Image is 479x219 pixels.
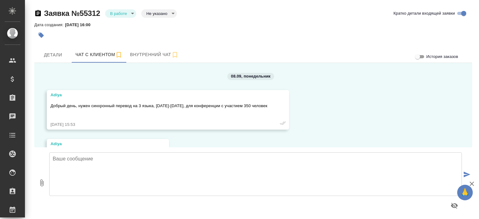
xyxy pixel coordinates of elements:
button: 77017737731 (Adiya) - (undefined) [72,47,126,63]
span: История заказов [426,54,458,60]
button: Добавить тэг [34,28,48,42]
div: [DATE] 15:53 [51,121,267,128]
p: [DATE] 16:00 [65,22,95,27]
button: Скопировать ссылку [34,10,42,17]
button: В работе [108,11,129,16]
span: Внутренний чат [130,51,179,59]
a: Заявка №55312 [44,9,100,17]
span: Чат с клиентом [75,51,123,59]
p: Дата создания: [34,22,65,27]
button: Не указано [144,11,169,16]
p: 08.09, понедельник [231,73,271,79]
span: Детали [38,51,68,59]
span: 🙏 [460,186,470,199]
div: В работе [141,9,177,18]
p: Добрый день, нужен синхронный перевод на 3 языка, [DATE]-[DATE], для конференции с участием 350 ч... [51,103,267,109]
span: Кратко детали входящей заявки [394,10,455,17]
svg: Подписаться [171,51,179,59]
button: 🙏 [457,185,473,200]
div: Adiya [51,92,267,98]
button: Предпросмотр [447,198,462,213]
svg: Подписаться [115,51,123,59]
div: Adiya [51,141,147,147]
div: В работе [105,9,136,18]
